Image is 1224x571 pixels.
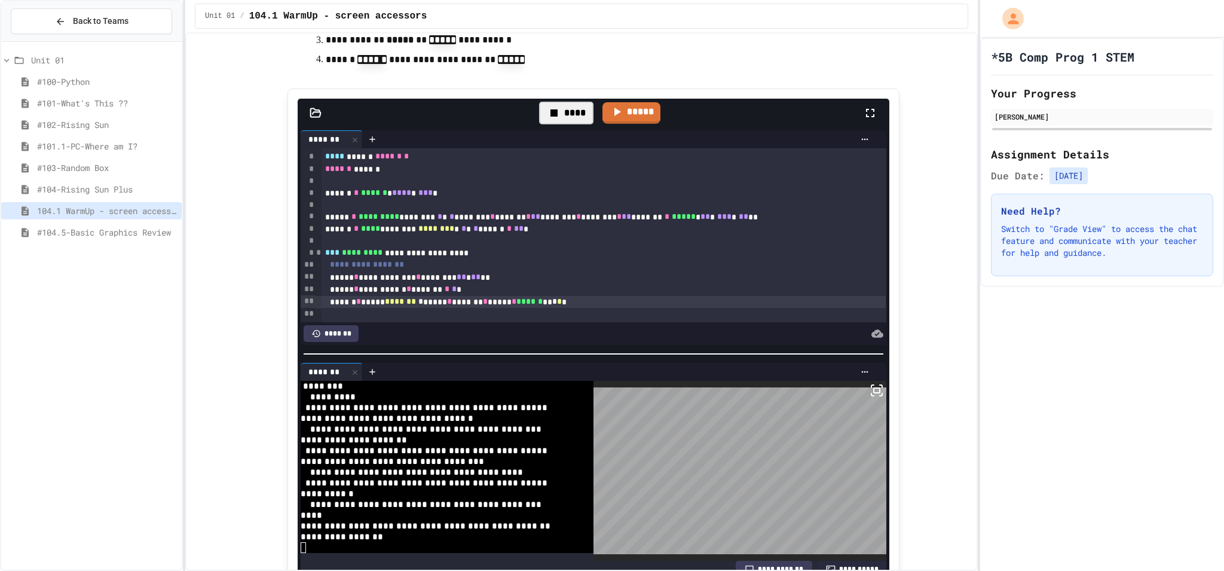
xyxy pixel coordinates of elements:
span: #101-What's This ?? [37,97,177,109]
span: [DATE] [1049,167,1088,184]
span: Unit 01 [205,11,235,21]
div: [PERSON_NAME] [994,111,1210,122]
h2: Assignment Details [991,146,1213,163]
button: Back to Teams [11,8,172,34]
span: #100-Python [37,75,177,88]
span: Back to Teams [73,15,128,28]
span: 104.1 WarmUp - screen accessors [37,204,177,217]
span: / [240,11,244,21]
h1: *5B Comp Prog 1 STEM [991,48,1134,65]
span: #103-Random Box [37,161,177,174]
h3: Need Help? [1001,204,1203,218]
span: #101.1-PC-Where am I? [37,140,177,152]
span: #104-Rising Sun Plus [37,183,177,196]
p: Switch to "Grade View" to access the chat feature and communicate with your teacher for help and ... [1001,223,1203,259]
span: Unit 01 [31,54,177,66]
span: #104.5-Basic Graphics Review [37,226,177,239]
span: Due Date: [991,169,1045,183]
div: To enrich screen reader interactions, please activate Accessibility in Grammarly extension settings [322,148,886,358]
div: My Account [990,5,1027,32]
span: 104.1 WarmUp - screen accessors [249,9,427,23]
span: #102-Rising Sun [37,118,177,131]
h2: Your Progress [991,85,1213,102]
